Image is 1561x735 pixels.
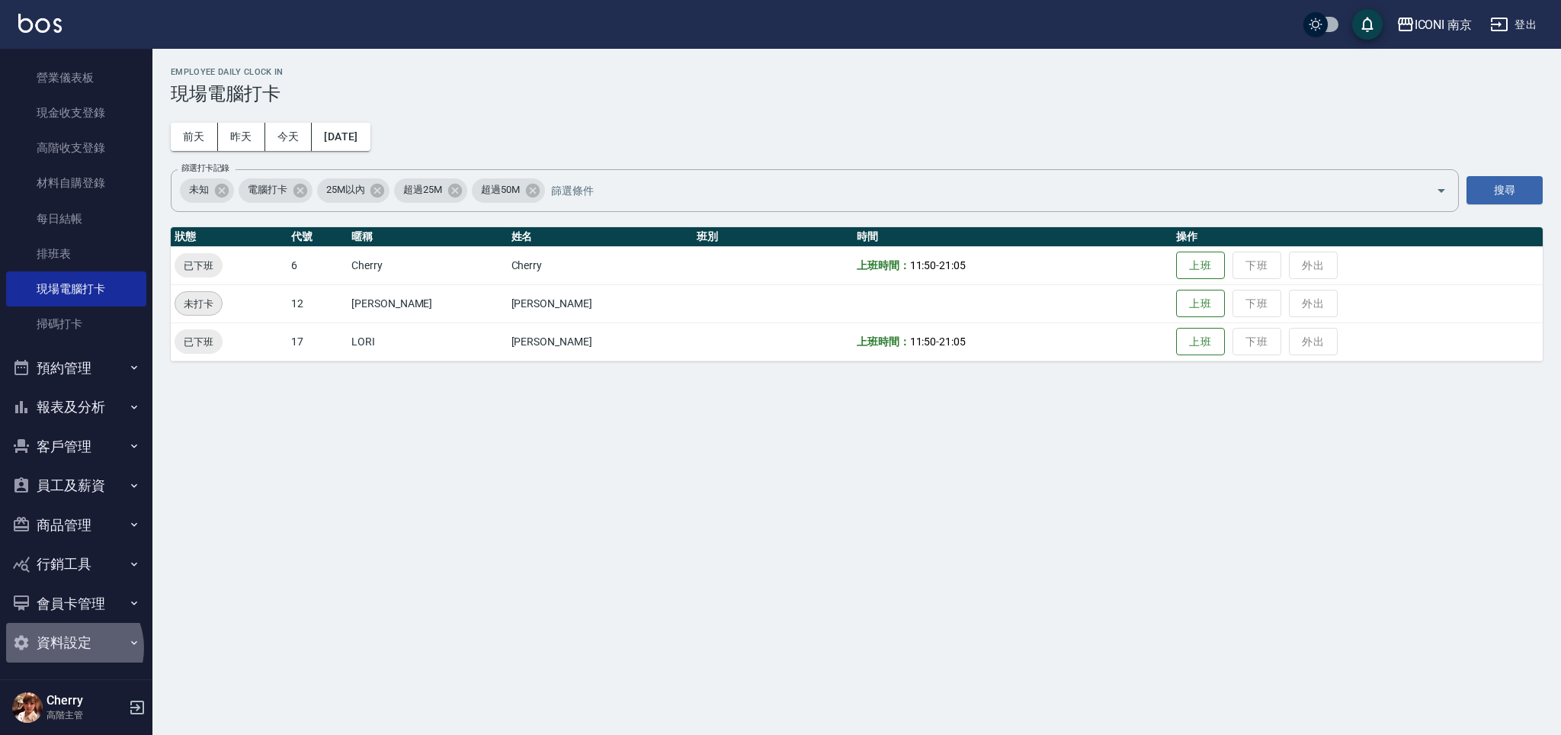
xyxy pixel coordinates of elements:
[6,60,146,95] a: 營業儀表板
[180,178,234,203] div: 未知
[175,334,223,350] span: 已下班
[1390,9,1479,40] button: ICONI 南京
[181,162,229,174] label: 篩選打卡記錄
[6,387,146,427] button: 報表及分析
[348,284,508,323] td: [PERSON_NAME]
[348,227,508,247] th: 暱稱
[171,123,218,151] button: 前天
[287,284,348,323] td: 12
[6,348,146,388] button: 預約管理
[1176,290,1225,318] button: 上班
[12,692,43,723] img: Person
[6,165,146,201] a: 材料自購登錄
[1176,328,1225,356] button: 上班
[939,335,966,348] span: 21:05
[6,466,146,506] button: 員工及薪資
[508,284,694,323] td: [PERSON_NAME]
[472,178,545,203] div: 超過50M
[508,246,694,284] td: Cherry
[6,307,146,342] a: 掃碼打卡
[1484,11,1543,39] button: 登出
[175,296,222,312] span: 未打卡
[1466,176,1543,204] button: 搜尋
[171,227,287,247] th: 狀態
[693,227,853,247] th: 班別
[394,178,467,203] div: 超過25M
[46,693,124,708] h5: Cherry
[1352,9,1383,40] button: save
[1176,252,1225,280] button: 上班
[6,584,146,624] button: 會員卡管理
[6,623,146,663] button: 資料設定
[1415,15,1473,34] div: ICONI 南京
[218,123,265,151] button: 昨天
[317,178,390,203] div: 25M以內
[348,246,508,284] td: Cherry
[287,246,348,284] td: 6
[265,123,313,151] button: 今天
[171,67,1543,77] h2: Employee Daily Clock In
[317,182,374,197] span: 25M以內
[857,259,910,271] b: 上班時間：
[239,178,313,203] div: 電腦打卡
[1172,227,1543,247] th: 操作
[910,259,937,271] span: 11:50
[6,130,146,165] a: 高階收支登錄
[394,182,451,197] span: 超過25M
[853,246,1172,284] td: -
[6,271,146,307] a: 現場電腦打卡
[508,227,694,247] th: 姓名
[939,259,966,271] span: 21:05
[1429,178,1454,203] button: Open
[853,323,1172,361] td: -
[6,201,146,236] a: 每日結帳
[46,708,124,722] p: 高階主管
[6,427,146,467] button: 客戶管理
[6,236,146,271] a: 排班表
[6,544,146,584] button: 行銷工具
[180,182,218,197] span: 未知
[18,14,62,33] img: Logo
[853,227,1172,247] th: 時間
[312,123,370,151] button: [DATE]
[910,335,937,348] span: 11:50
[6,506,146,545] button: 商品管理
[287,227,348,247] th: 代號
[348,323,508,361] td: LORI
[239,182,296,197] span: 電腦打卡
[472,182,529,197] span: 超過50M
[508,323,694,361] td: [PERSON_NAME]
[287,323,348,361] td: 17
[6,95,146,130] a: 現金收支登錄
[547,177,1409,204] input: 篩選條件
[175,258,223,274] span: 已下班
[171,83,1543,104] h3: 現場電腦打卡
[857,335,910,348] b: 上班時間：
